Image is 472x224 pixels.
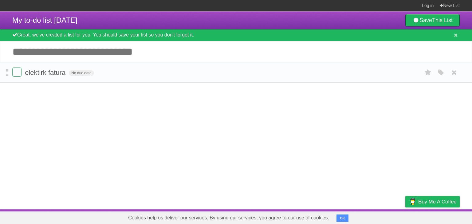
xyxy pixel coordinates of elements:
a: Suggest a feature [421,211,460,222]
a: Terms [376,211,390,222]
a: Developers [344,211,369,222]
img: Buy me a coffee [408,196,417,207]
span: My to-do list [DATE] [12,16,77,24]
label: Done [12,68,22,77]
button: OK [336,214,348,222]
span: Cookies help us deliver our services. By using our services, you agree to our use of cookies. [122,212,335,224]
a: Buy me a coffee [405,196,460,207]
b: This List [432,17,453,23]
label: Star task [422,68,434,78]
span: No due date [69,70,94,76]
a: Privacy [397,211,413,222]
span: Buy me a coffee [418,196,457,207]
a: SaveThis List [405,14,460,26]
span: elektirk fatura [25,69,67,76]
a: About [324,211,336,222]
